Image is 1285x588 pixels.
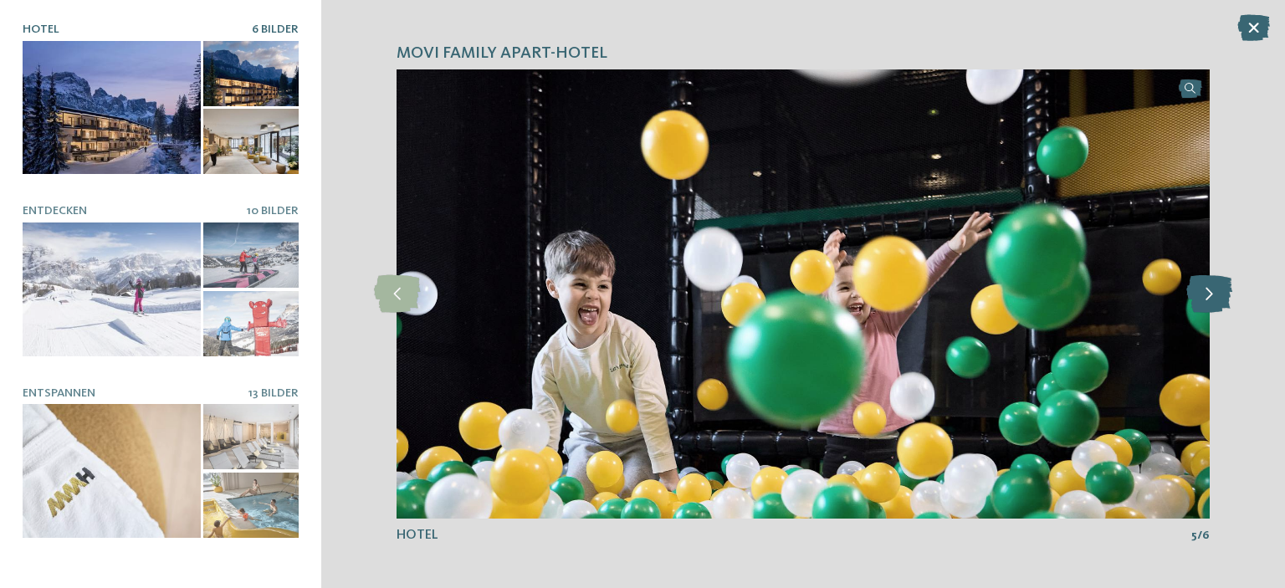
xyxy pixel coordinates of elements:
span: 5 [1191,527,1197,544]
img: Movi Family Apart-Hotel [397,69,1210,518]
span: Entspannen [23,387,95,399]
span: Entdecken [23,205,87,217]
span: Hotel [397,529,438,542]
span: 13 Bilder [248,387,299,399]
span: 6 Bilder [252,23,299,35]
span: Hotel [23,23,59,35]
span: Movi Family Apart-Hotel [397,43,607,66]
span: 6 [1202,527,1210,544]
span: / [1197,527,1202,544]
span: 10 Bilder [247,205,299,217]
